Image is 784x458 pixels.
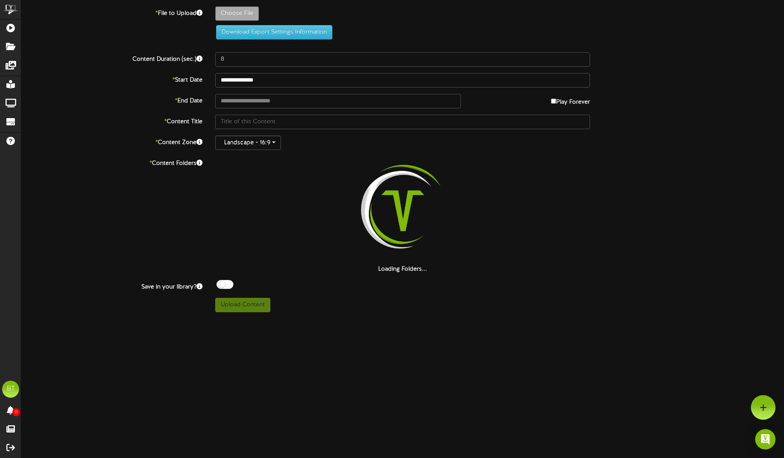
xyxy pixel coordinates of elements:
label: Content Duration (sec.) [15,52,209,64]
label: Start Date [15,73,209,85]
input: Title of this Content [215,115,590,129]
div: BT [2,381,19,398]
label: Play Forever [551,94,590,107]
strong: Loading Folders... [378,266,427,272]
button: Landscape - 16:9 [215,136,281,150]
label: Save in your library? [15,280,209,291]
a: Download Export Settings Information [212,29,332,35]
input: Play Forever [551,99,556,104]
label: Content Folders [15,156,209,168]
div: Open Intercom Messenger [755,429,776,450]
label: End Date [15,94,209,105]
button: Download Export Settings Information [216,25,332,40]
span: 0 [12,408,20,416]
button: Upload Content [215,298,270,312]
label: Content Zone [15,136,209,147]
img: loading-spinner-2.png [348,156,457,265]
label: Content Title [15,115,209,126]
label: File to Upload [15,6,209,18]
